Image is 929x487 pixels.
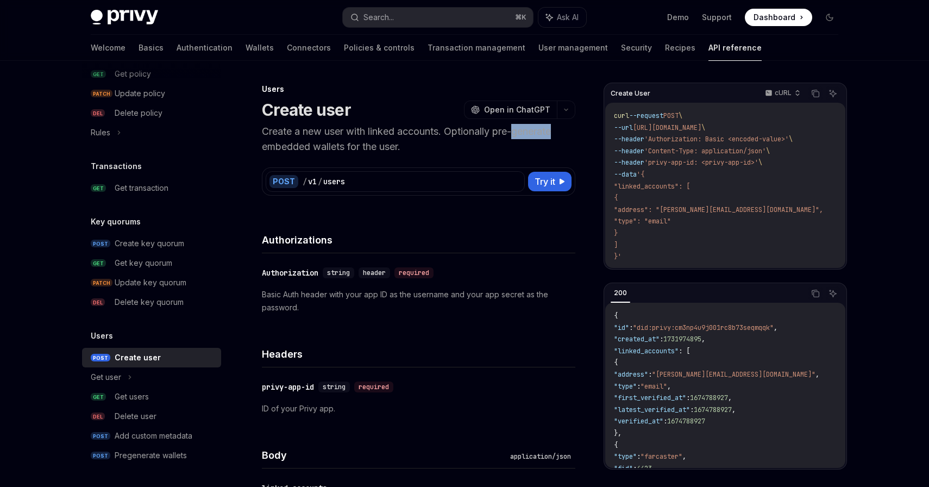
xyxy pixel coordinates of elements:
[644,158,758,167] span: 'privy-app-id: <privy-app-id>'
[91,90,112,98] span: PATCH
[614,452,637,461] span: "type"
[611,89,650,98] span: Create User
[82,407,221,426] a: DELDelete user
[815,370,819,379] span: ,
[82,426,221,446] a: POSTAdd custom metadata
[428,35,525,61] a: Transaction management
[82,253,221,273] a: GETGet key quorum
[633,464,637,473] span: :
[308,176,317,187] div: v1
[115,449,187,462] div: Pregenerate wallets
[535,175,555,188] span: Try it
[506,451,575,462] div: application/json
[262,382,314,392] div: privy-app-id
[614,158,644,167] span: --header
[682,452,686,461] span: ,
[91,432,110,440] span: POST
[660,335,663,344] span: :
[667,382,671,391] span: ,
[354,382,393,392] div: required
[82,387,221,407] a: GETGet users
[663,335,701,344] span: 1731974895
[343,8,533,27] button: Search...⌘K
[663,111,679,120] span: POST
[641,452,682,461] span: "farcaster"
[701,123,705,132] span: \
[611,286,630,299] div: 200
[363,269,386,277] span: header
[808,86,823,101] button: Copy the contents from the code block
[323,176,345,187] div: users
[82,84,221,103] a: PATCHUpdate policy
[82,348,221,367] a: POSTCreate user
[754,12,795,23] span: Dashboard
[766,147,770,155] span: \
[139,35,164,61] a: Basics
[115,351,161,364] div: Create user
[641,382,667,391] span: "email"
[759,84,805,103] button: cURL
[821,9,838,26] button: Toggle dark mode
[82,292,221,312] a: DELDelete key quorum
[614,335,660,344] span: "created_at"
[262,288,575,314] p: Basic Auth header with your app ID as the username and your app secret as the password.
[303,176,307,187] div: /
[91,393,106,401] span: GET
[614,123,633,132] span: --url
[91,215,141,228] h5: Key quorums
[262,448,506,463] h4: Body
[789,135,793,143] span: \
[758,158,762,167] span: \
[614,229,618,238] span: }
[633,323,774,332] span: "did:privy:cm3np4u9j001rc8b73seqmqqk"
[701,335,705,344] span: ,
[637,382,641,391] span: :
[614,170,637,179] span: --data
[327,269,350,277] span: string
[91,452,110,460] span: POST
[614,441,618,449] span: {
[262,347,575,361] h4: Headers
[91,413,105,421] span: DEL
[262,233,575,247] h4: Authorizations
[115,429,192,442] div: Add custom metadata
[82,446,221,465] a: POSTPregenerate wallets
[262,100,351,120] h1: Create user
[91,35,125,61] a: Welcome
[344,35,415,61] a: Policies & controls
[708,35,762,61] a: API reference
[614,252,622,261] span: }'
[515,13,526,22] span: ⌘ K
[91,298,105,307] span: DEL
[363,11,394,24] div: Search...
[702,12,732,23] a: Support
[614,382,637,391] span: "type"
[652,464,656,473] span: ,
[614,417,663,426] span: "verified_at"
[679,111,682,120] span: \
[774,323,777,332] span: ,
[262,124,575,154] p: Create a new user with linked accounts. Optionally pre-generate embedded wallets for the user.
[528,172,572,191] button: Try it
[826,86,840,101] button: Ask AI
[663,417,667,426] span: :
[484,104,550,115] span: Open in ChatGPT
[115,296,184,309] div: Delete key quorum
[775,89,792,97] p: cURL
[82,234,221,253] a: POSTCreate key quorum
[614,147,644,155] span: --header
[614,464,633,473] span: "fid"
[614,311,618,320] span: {
[115,107,162,120] div: Delete policy
[667,417,705,426] span: 1674788927
[82,178,221,198] a: GETGet transaction
[690,405,694,414] span: :
[637,170,644,179] span: '{
[91,354,110,362] span: POST
[614,323,629,332] span: "id"
[614,358,618,367] span: {
[614,347,679,355] span: "linked_accounts"
[91,184,106,192] span: GET
[115,87,165,100] div: Update policy
[629,323,633,332] span: :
